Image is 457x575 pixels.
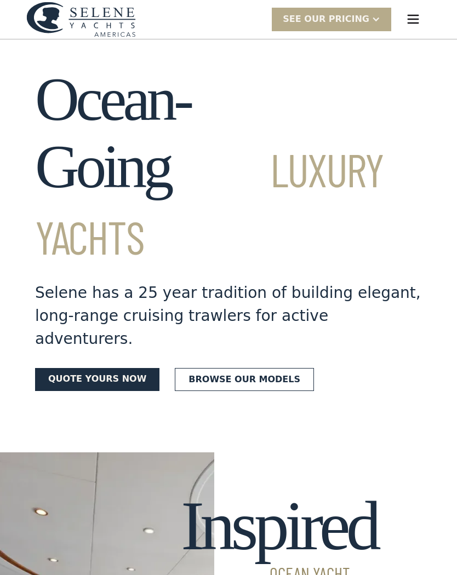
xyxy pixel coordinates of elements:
div: SEE Our Pricing [272,8,391,31]
span: Luxury Yachts [35,141,383,264]
div: SEE Our Pricing [283,13,369,26]
div: Selene has a 25 year tradition of building elegant, long-range cruising trawlers for active adven... [35,281,422,350]
a: Browse our models [175,368,314,391]
h1: Ocean-Going [35,66,422,268]
img: logo [26,2,136,37]
div: menu [396,2,431,37]
a: home [26,2,136,37]
a: Quote yours now [35,368,159,391]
